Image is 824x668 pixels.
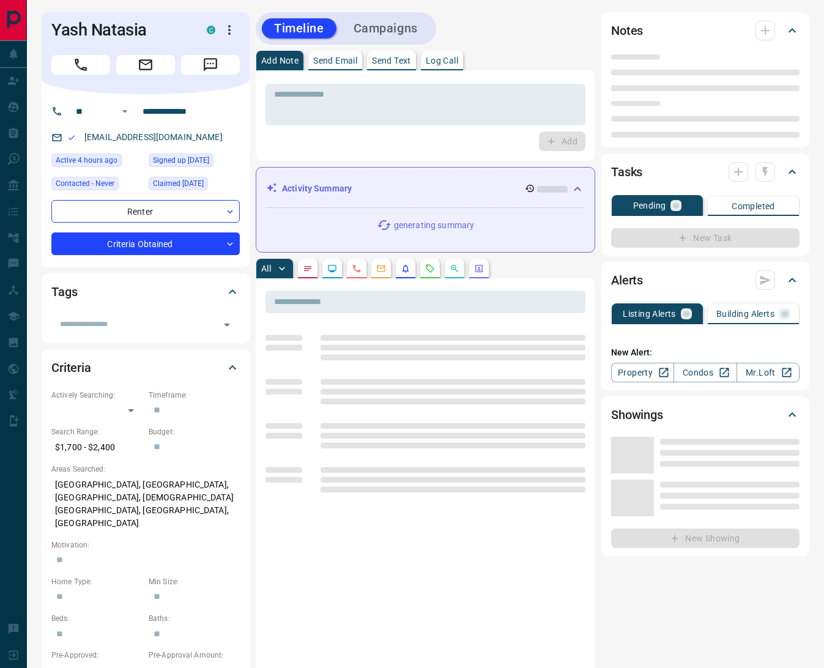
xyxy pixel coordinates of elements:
a: Condos [674,363,737,382]
p: New Alert: [611,346,800,359]
svg: Requests [425,264,435,273]
p: Search Range: [51,426,143,437]
h2: Tasks [611,162,642,182]
button: Timeline [262,18,336,39]
span: Call [51,55,110,75]
svg: Listing Alerts [401,264,410,273]
svg: Agent Actions [474,264,484,273]
p: Actively Searching: [51,390,143,401]
div: Thu Aug 14 2025 [51,154,143,171]
svg: Calls [352,264,362,273]
div: Criteria [51,353,240,382]
span: Active 4 hours ago [56,154,117,166]
svg: Email Valid [67,133,76,142]
div: Activity Summary [266,177,585,200]
p: Pre-Approval Amount: [149,650,240,661]
a: Property [611,363,674,382]
div: Criteria Obtained [51,232,240,255]
button: Open [218,316,236,333]
div: Notes [611,16,800,45]
p: Min Size: [149,576,240,587]
div: Tasks [611,157,800,187]
p: Budget: [149,426,240,437]
p: Motivation: [51,540,240,551]
div: Tags [51,277,240,306]
span: Message [181,55,240,75]
div: condos.ca [207,26,215,34]
p: $1,700 - $2,400 [51,437,143,458]
p: Send Text [372,56,411,65]
svg: Emails [376,264,386,273]
svg: Notes [303,264,313,273]
h2: Tags [51,282,77,302]
p: Home Type: [51,576,143,587]
p: Pre-Approved: [51,650,143,661]
h2: Notes [611,21,643,40]
p: Send Email [313,56,357,65]
p: Listing Alerts [623,310,676,318]
h2: Showings [611,405,663,425]
p: Timeframe: [149,390,240,401]
p: Add Note [261,56,299,65]
p: All [261,264,271,273]
button: Campaigns [341,18,430,39]
svg: Lead Browsing Activity [327,264,337,273]
p: Completed [732,202,775,210]
h2: Alerts [611,270,643,290]
span: Claimed [DATE] [153,177,204,190]
p: generating summary [394,219,474,232]
div: Showings [611,400,800,429]
p: Pending [633,201,666,210]
svg: Opportunities [450,264,459,273]
p: Beds: [51,613,143,624]
p: Building Alerts [716,310,774,318]
p: [GEOGRAPHIC_DATA], [GEOGRAPHIC_DATA], [GEOGRAPHIC_DATA], [DEMOGRAPHIC_DATA][GEOGRAPHIC_DATA], [GE... [51,475,240,533]
h2: Criteria [51,358,91,377]
button: Open [117,104,132,119]
span: Signed up [DATE] [153,154,209,166]
span: Contacted - Never [56,177,114,190]
div: Fri Jul 04 2025 [149,154,240,171]
h1: Yash Natasia [51,20,188,40]
span: Email [116,55,175,75]
div: Renter [51,200,240,223]
a: [EMAIL_ADDRESS][DOMAIN_NAME] [84,132,223,142]
p: Log Call [426,56,458,65]
p: Baths: [149,613,240,624]
p: Activity Summary [282,182,352,195]
a: Mr.Loft [737,363,800,382]
p: Areas Searched: [51,464,240,475]
div: Fri Jul 04 2025 [149,177,240,194]
div: Alerts [611,265,800,295]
